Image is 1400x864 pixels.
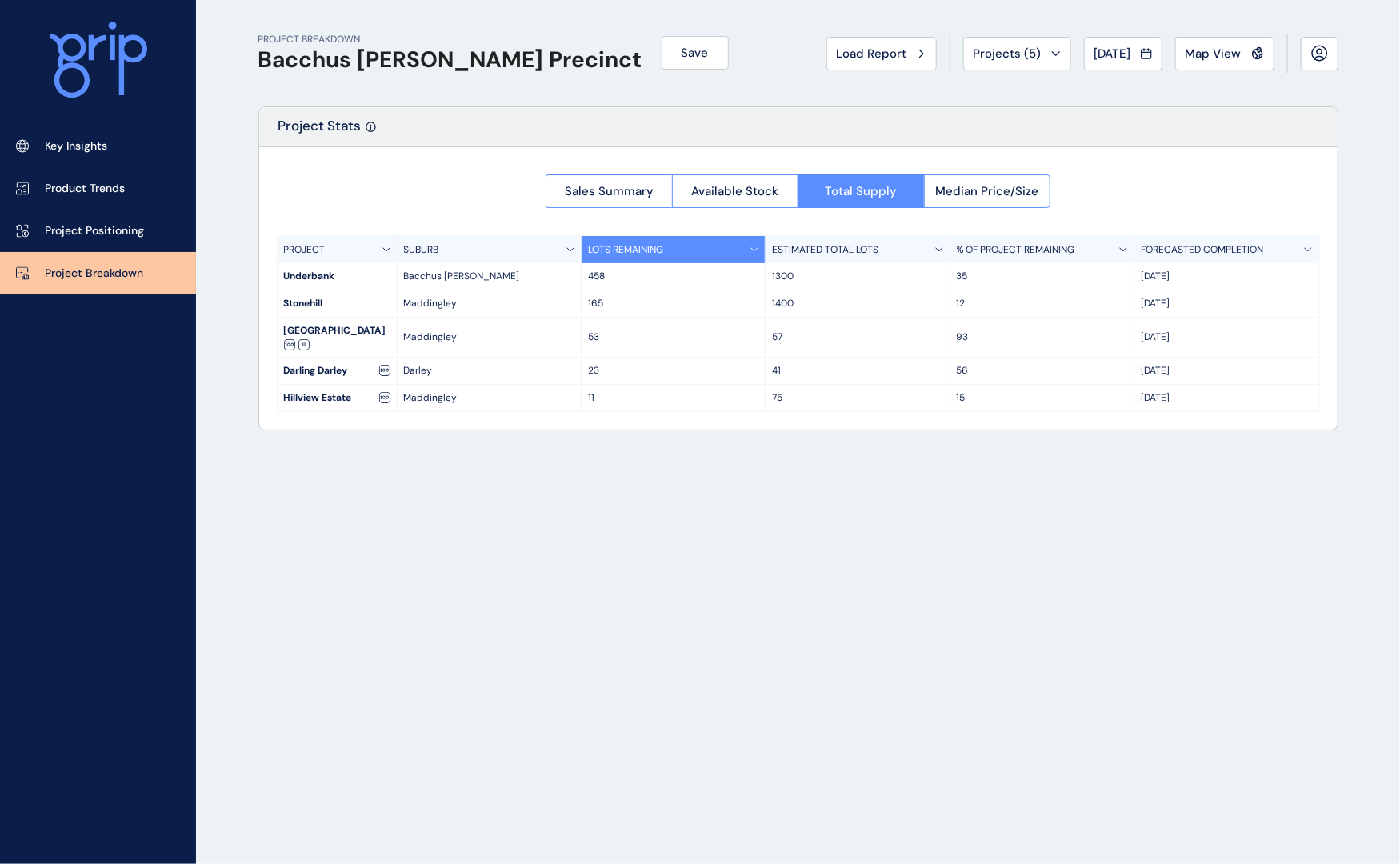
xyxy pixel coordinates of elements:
[45,223,144,239] p: Project Positioning
[957,243,1075,257] p: % OF PROJECT REMAINING
[1141,243,1263,257] p: FORECASTED COMPLETION
[45,181,125,197] p: Product Trends
[772,297,942,310] p: 1400
[1186,46,1242,62] span: Map View
[957,270,1127,283] p: 35
[772,243,878,257] p: ESTIMATED TOTAL LOTS
[404,364,574,378] p: Darley
[588,297,758,310] p: 165
[957,364,1127,378] p: 56
[1141,270,1312,283] p: [DATE]
[772,391,942,405] p: 75
[1141,391,1312,405] p: [DATE]
[404,391,574,405] p: Maddingley
[588,270,758,283] p: 458
[672,174,798,208] button: Available Stock
[45,138,107,154] p: Key Insights
[278,290,397,317] div: Stonehill
[404,330,574,344] p: Maddingley
[404,243,439,257] p: SUBURB
[1175,37,1274,70] button: Map View
[957,330,1127,344] p: 93
[662,36,729,70] button: Save
[1141,330,1312,344] p: [DATE]
[963,37,1071,70] button: Projects (5)
[825,183,897,199] span: Total Supply
[588,364,758,378] p: 23
[957,297,1127,310] p: 12
[588,243,663,257] p: LOTS REMAINING
[278,318,397,357] div: [GEOGRAPHIC_DATA]
[278,117,362,146] p: Project Stats
[826,37,937,70] button: Load Report
[935,183,1038,199] span: Median Price/Size
[284,243,326,257] p: PROJECT
[278,385,397,411] div: Hillview Estate
[957,391,1127,405] p: 15
[1141,364,1312,378] p: [DATE]
[772,364,942,378] p: 41
[1094,46,1131,62] span: [DATE]
[565,183,654,199] span: Sales Summary
[278,358,397,384] div: Darling Darley
[837,46,907,62] span: Load Report
[924,174,1051,208] button: Median Price/Size
[772,330,942,344] p: 57
[404,270,574,283] p: Bacchus [PERSON_NAME]
[404,297,574,310] p: Maddingley
[1141,297,1312,310] p: [DATE]
[588,330,758,344] p: 53
[1084,37,1162,70] button: [DATE]
[546,174,672,208] button: Sales Summary
[258,46,642,74] h1: Bacchus [PERSON_NAME] Precinct
[45,266,143,282] p: Project Breakdown
[798,174,924,208] button: Total Supply
[278,263,397,290] div: Underbank
[772,270,942,283] p: 1300
[974,46,1042,62] span: Projects ( 5 )
[691,183,778,199] span: Available Stock
[682,45,709,61] span: Save
[258,33,642,46] p: PROJECT BREAKDOWN
[588,391,758,405] p: 11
